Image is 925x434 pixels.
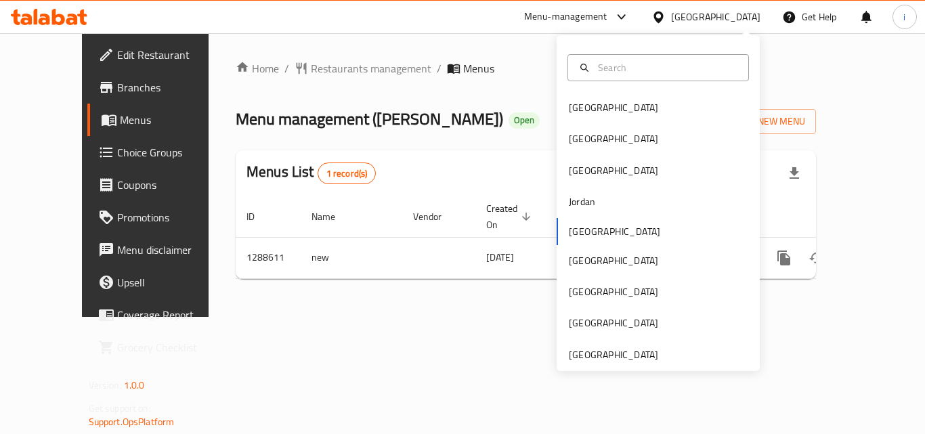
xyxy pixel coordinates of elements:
span: [DATE] [486,248,514,266]
div: Export file [778,157,811,190]
a: Support.OpsPlatform [89,413,175,431]
span: Vendor [413,209,459,225]
div: [GEOGRAPHIC_DATA] [569,131,658,146]
a: Coverage Report [87,299,236,331]
span: ID [246,209,272,225]
a: Menu disclaimer [87,234,236,266]
div: [GEOGRAPHIC_DATA] [569,347,658,362]
span: Created On [486,200,535,233]
span: Menus [120,112,225,128]
span: Branches [117,79,225,95]
a: Choice Groups [87,136,236,169]
div: Jordan [569,194,595,209]
li: / [437,60,442,77]
span: Version: [89,376,122,394]
span: Menu disclaimer [117,242,225,258]
span: Add New Menu [722,113,805,130]
a: Upsell [87,266,236,299]
div: [GEOGRAPHIC_DATA] [569,163,658,178]
span: Menus [463,60,494,77]
div: Menu-management [524,9,607,25]
span: i [903,9,905,24]
span: Grocery Checklist [117,339,225,355]
span: Restaurants management [311,60,431,77]
div: [GEOGRAPHIC_DATA] [671,9,760,24]
span: Upsell [117,274,225,290]
div: [GEOGRAPHIC_DATA] [569,316,658,330]
h2: Menus List [246,162,376,184]
td: 1288611 [236,237,301,278]
a: Edit Restaurant [87,39,236,71]
a: Branches [87,71,236,104]
a: Grocery Checklist [87,331,236,364]
a: Menus [87,104,236,136]
span: Name [311,209,353,225]
span: Get support on: [89,399,151,417]
input: Search [593,60,740,75]
button: Change Status [800,242,833,274]
span: 1.0.0 [124,376,145,394]
a: Home [236,60,279,77]
button: Add New Menu [711,109,816,134]
span: Choice Groups [117,144,225,160]
a: Restaurants management [295,60,431,77]
span: 1 record(s) [318,167,376,180]
div: Open [509,112,540,129]
span: Menu management ( [PERSON_NAME] ) [236,104,503,134]
td: new [301,237,402,278]
span: Promotions [117,209,225,225]
span: Coupons [117,177,225,193]
div: [GEOGRAPHIC_DATA] [569,253,658,268]
div: [GEOGRAPHIC_DATA] [569,284,658,299]
a: Promotions [87,201,236,234]
li: / [284,60,289,77]
a: Coupons [87,169,236,201]
nav: breadcrumb [236,60,816,77]
div: Total records count [318,162,377,184]
span: Coverage Report [117,307,225,323]
span: Edit Restaurant [117,47,225,63]
button: more [768,242,800,274]
span: Open [509,114,540,126]
div: [GEOGRAPHIC_DATA] [569,100,658,115]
